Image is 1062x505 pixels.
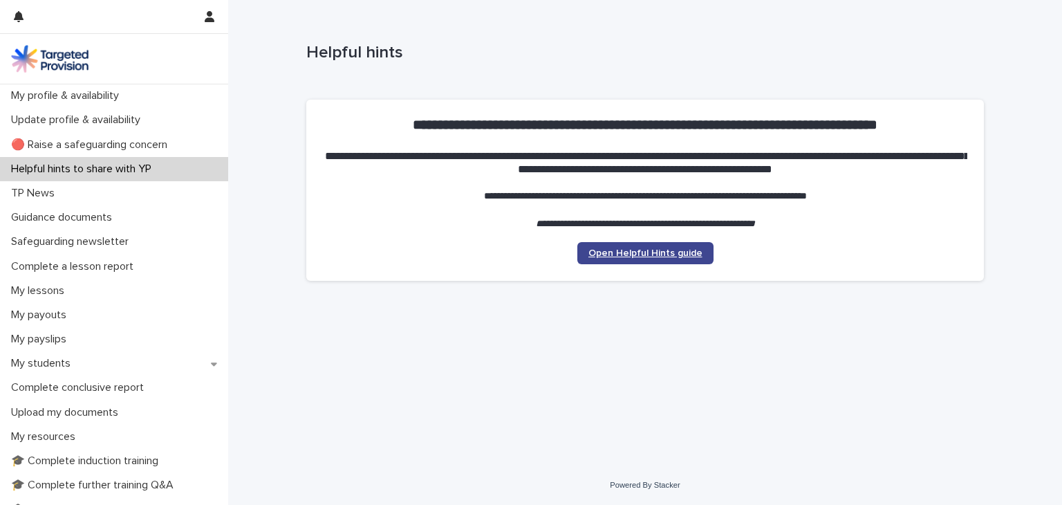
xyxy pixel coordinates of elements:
a: Powered By Stacker [610,481,680,489]
p: My students [6,357,82,370]
img: M5nRWzHhSzIhMunXDL62 [11,45,88,73]
p: Helpful hints [306,43,978,63]
p: Guidance documents [6,211,123,224]
p: My payslips [6,333,77,346]
p: Upload my documents [6,406,129,419]
p: My payouts [6,309,77,322]
p: 🎓 Complete induction training [6,454,169,468]
p: 🎓 Complete further training Q&A [6,479,185,492]
p: My lessons [6,284,75,297]
p: TP News [6,187,66,200]
p: Safeguarding newsletter [6,235,140,248]
a: Open Helpful Hints guide [577,242,714,264]
p: Complete conclusive report [6,381,155,394]
p: Complete a lesson report [6,260,145,273]
p: Update profile & availability [6,113,151,127]
p: Helpful hints to share with YP [6,163,162,176]
span: Open Helpful Hints guide [588,248,702,258]
p: My profile & availability [6,89,130,102]
p: My resources [6,430,86,443]
p: 🔴 Raise a safeguarding concern [6,138,178,151]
